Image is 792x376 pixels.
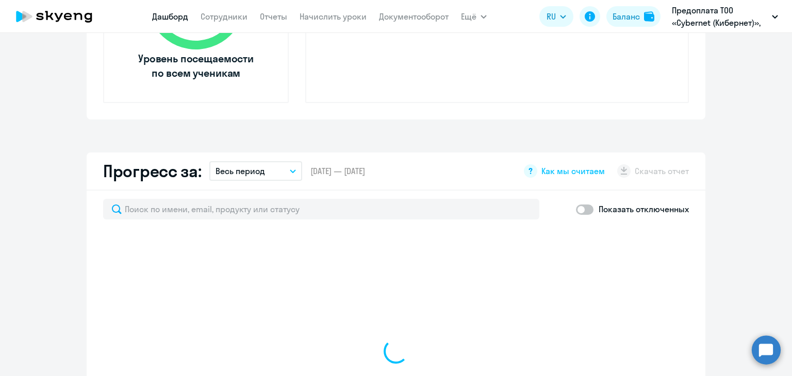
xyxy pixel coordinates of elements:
button: Весь период [209,161,302,181]
button: Ещё [461,6,487,27]
img: balance [644,11,654,22]
p: Весь период [216,165,265,177]
span: Ещё [461,10,476,23]
span: Уровень посещаемости по всем ученикам [137,52,255,80]
div: Баланс [613,10,640,23]
a: Сотрудники [201,11,247,22]
input: Поиск по имени, email, продукту или статусу [103,199,539,219]
span: Как мы считаем [541,165,605,177]
button: Балансbalance [606,6,661,27]
p: Предоплата ТОО «Cybernet (Кибернет)», ТОО «Cybernet ([GEOGRAPHIC_DATA])» [672,4,768,29]
a: Документооборот [379,11,449,22]
span: RU [547,10,556,23]
h2: Прогресс за: [103,161,201,181]
button: Предоплата ТОО «Cybernet (Кибернет)», ТОО «Cybernet ([GEOGRAPHIC_DATA])» [667,4,783,29]
p: Показать отключенных [599,203,689,215]
a: Дашборд [152,11,188,22]
a: Начислить уроки [300,11,367,22]
span: [DATE] — [DATE] [310,165,365,177]
button: RU [539,6,573,27]
a: Отчеты [260,11,287,22]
